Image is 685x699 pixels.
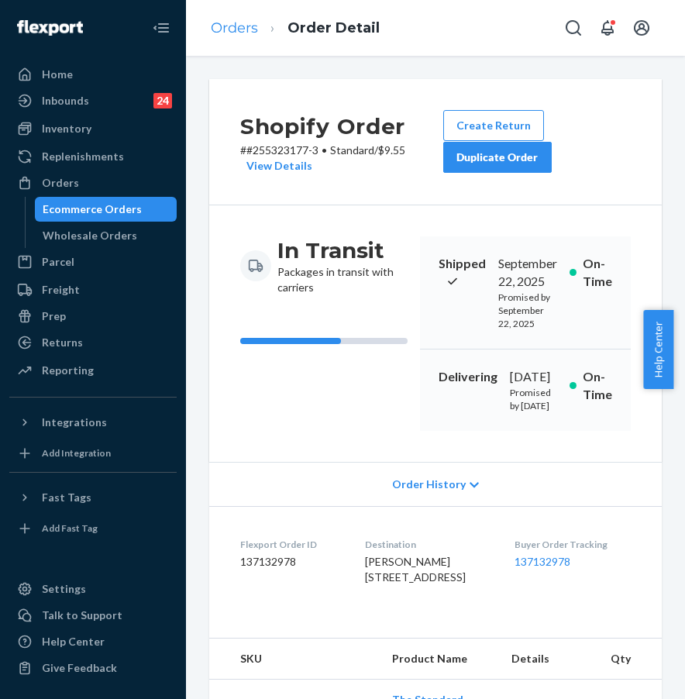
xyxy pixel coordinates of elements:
h2: Shopify Order [240,110,443,143]
a: Returns [9,330,177,355]
div: Add Fast Tag [42,522,98,535]
ol: breadcrumbs [198,5,392,51]
a: Inventory [9,116,177,141]
th: SKU [209,639,380,680]
a: Freight [9,277,177,302]
div: Packages in transit with carriers [277,236,408,295]
a: Order Detail [287,19,380,36]
img: Flexport logo [17,20,83,36]
button: Talk to Support [9,603,177,628]
p: On-Time [583,255,612,291]
div: Integrations [42,415,107,430]
div: Returns [42,335,83,350]
button: Duplicate Order [443,142,552,173]
button: Help Center [643,310,673,389]
div: Freight [42,282,80,298]
button: Open Search Box [558,12,589,43]
th: Product Name [380,639,499,680]
button: Integrations [9,410,177,435]
span: [PERSON_NAME] [STREET_ADDRESS] [365,555,466,584]
div: Reporting [42,363,94,378]
dt: Destination [365,538,489,551]
a: 137132978 [515,555,570,568]
div: Settings [42,581,86,597]
div: September 22, 2025 [498,255,557,291]
div: Add Integration [42,446,111,460]
div: Inventory [42,121,91,136]
a: Parcel [9,250,177,274]
a: Add Integration [9,441,177,466]
p: Promised by [DATE] [510,386,557,412]
a: Home [9,62,177,87]
div: Orders [42,175,79,191]
a: Add Fast Tag [9,516,177,541]
a: Prep [9,304,177,329]
a: Orders [9,170,177,195]
div: 24 [153,93,172,108]
dt: Flexport Order ID [240,538,340,551]
button: Close Navigation [146,12,177,43]
span: Order History [392,477,466,492]
dt: Buyer Order Tracking [515,538,631,551]
button: Create Return [443,110,544,141]
div: Home [42,67,73,82]
a: Orders [211,19,258,36]
div: Duplicate Order [456,150,539,165]
span: Support [33,11,88,25]
div: Talk to Support [42,608,122,623]
a: Reporting [9,358,177,383]
p: # #255323177-3 / $9.55 [240,143,443,174]
p: On-Time [583,368,612,404]
div: [DATE] [510,368,557,386]
h3: In Transit [277,236,408,264]
button: Open account menu [626,12,657,43]
p: Delivering [439,368,497,386]
span: • [322,143,327,157]
th: Details [499,639,598,680]
div: Help Center [42,634,105,649]
th: Qty [598,639,662,680]
div: Give Feedback [42,660,117,676]
dd: 137132978 [240,554,340,570]
button: Give Feedback [9,656,177,680]
a: Settings [9,577,177,601]
a: Wholesale Orders [35,223,177,248]
div: Inbounds [42,93,89,108]
div: Wholesale Orders [43,228,137,243]
div: Replenishments [42,149,124,164]
a: Replenishments [9,144,177,169]
a: Ecommerce Orders [35,197,177,222]
div: Fast Tags [42,490,91,505]
p: Promised by September 22, 2025 [498,291,557,330]
button: Fast Tags [9,485,177,510]
div: Prep [42,308,66,324]
button: View Details [240,158,312,174]
a: Inbounds24 [9,88,177,113]
a: Help Center [9,629,177,654]
button: Open notifications [592,12,623,43]
p: Shipped [439,255,486,291]
span: Standard [330,143,374,157]
div: Parcel [42,254,74,270]
div: Ecommerce Orders [43,201,142,217]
